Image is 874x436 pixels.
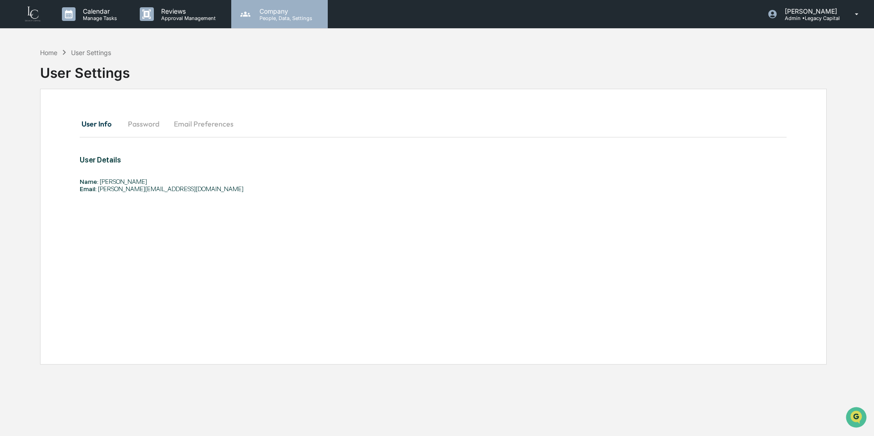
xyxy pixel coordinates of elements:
div: User Settings [71,49,111,56]
p: Admin • Legacy Capital [777,15,842,21]
a: 🖐️Preclearance [5,111,62,127]
div: User Details [80,156,645,164]
img: logo [22,5,44,23]
div: [PERSON_NAME][EMAIL_ADDRESS][DOMAIN_NAME] [80,185,645,193]
span: Email: [80,185,97,193]
p: How can we help? [9,19,166,34]
p: Company [252,7,317,15]
div: We're available if you need us! [31,79,115,86]
div: User Settings [40,57,130,81]
img: 1746055101610-c473b297-6a78-478c-a979-82029cc54cd1 [9,70,25,86]
span: Pylon [91,154,110,161]
div: 🔎 [9,133,16,140]
div: 🗄️ [66,116,73,123]
button: Password [121,113,167,135]
div: [PERSON_NAME] [80,178,645,185]
p: People, Data, Settings [252,15,317,21]
div: Start new chat [31,70,149,79]
p: Approval Management [154,15,220,21]
a: Powered byPylon [64,154,110,161]
a: 🗄️Attestations [62,111,117,127]
p: Reviews [154,7,220,15]
a: 🔎Data Lookup [5,128,61,145]
span: Preclearance [18,115,59,124]
p: Calendar [76,7,122,15]
span: Data Lookup [18,132,57,141]
div: 🖐️ [9,116,16,123]
div: secondary tabs example [80,113,787,135]
p: Manage Tasks [76,15,122,21]
p: [PERSON_NAME] [777,7,842,15]
button: User Info [80,113,121,135]
button: Email Preferences [167,113,241,135]
span: Name: [80,178,98,185]
iframe: Open customer support [845,406,869,431]
button: Start new chat [155,72,166,83]
span: Attestations [75,115,113,124]
div: Home [40,49,57,56]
